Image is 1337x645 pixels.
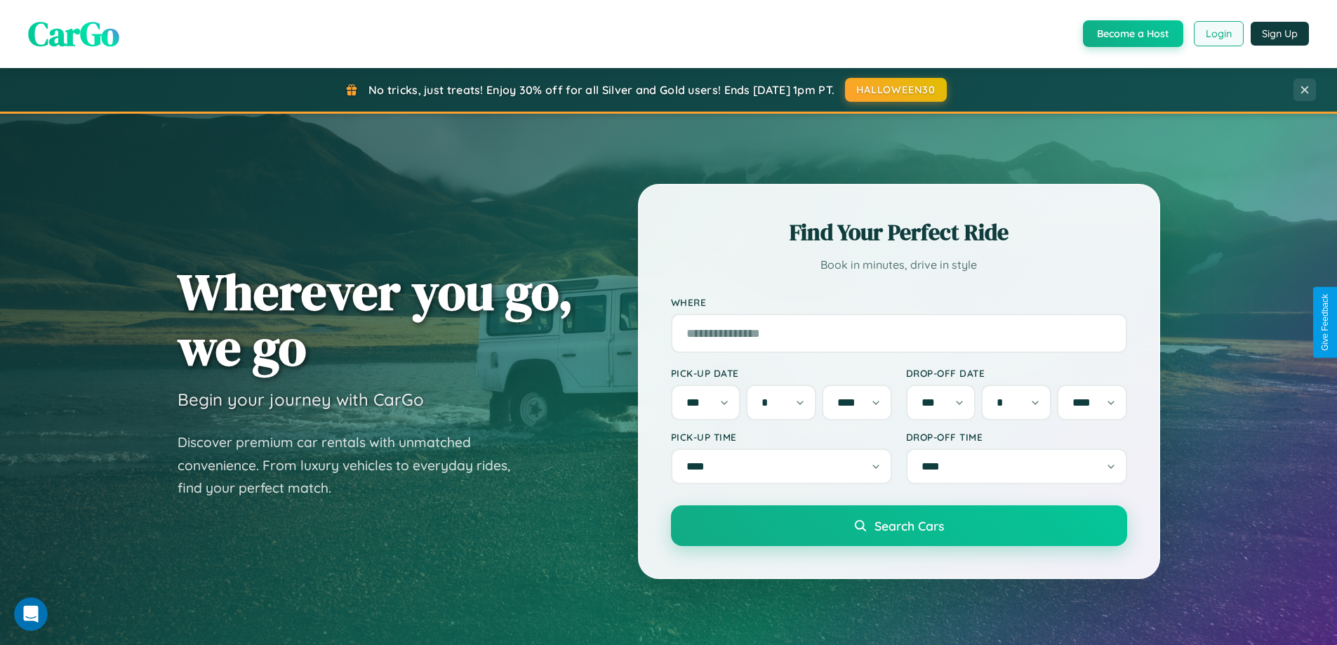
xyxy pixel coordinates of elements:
[28,11,119,57] span: CarGo
[671,255,1127,275] p: Book in minutes, drive in style
[845,78,947,102] button: HALLOWEEN30
[14,597,48,631] iframe: Intercom live chat
[671,217,1127,248] h2: Find Your Perfect Ride
[671,431,892,443] label: Pick-up Time
[178,264,573,375] h1: Wherever you go, we go
[671,505,1127,546] button: Search Cars
[1083,20,1183,47] button: Become a Host
[178,389,424,410] h3: Begin your journey with CarGo
[1320,294,1330,351] div: Give Feedback
[1251,22,1309,46] button: Sign Up
[178,431,528,500] p: Discover premium car rentals with unmatched convenience. From luxury vehicles to everyday rides, ...
[1194,21,1244,46] button: Login
[671,296,1127,308] label: Where
[906,367,1127,379] label: Drop-off Date
[874,518,944,533] span: Search Cars
[906,431,1127,443] label: Drop-off Time
[671,367,892,379] label: Pick-up Date
[368,83,834,97] span: No tricks, just treats! Enjoy 30% off for all Silver and Gold users! Ends [DATE] 1pm PT.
